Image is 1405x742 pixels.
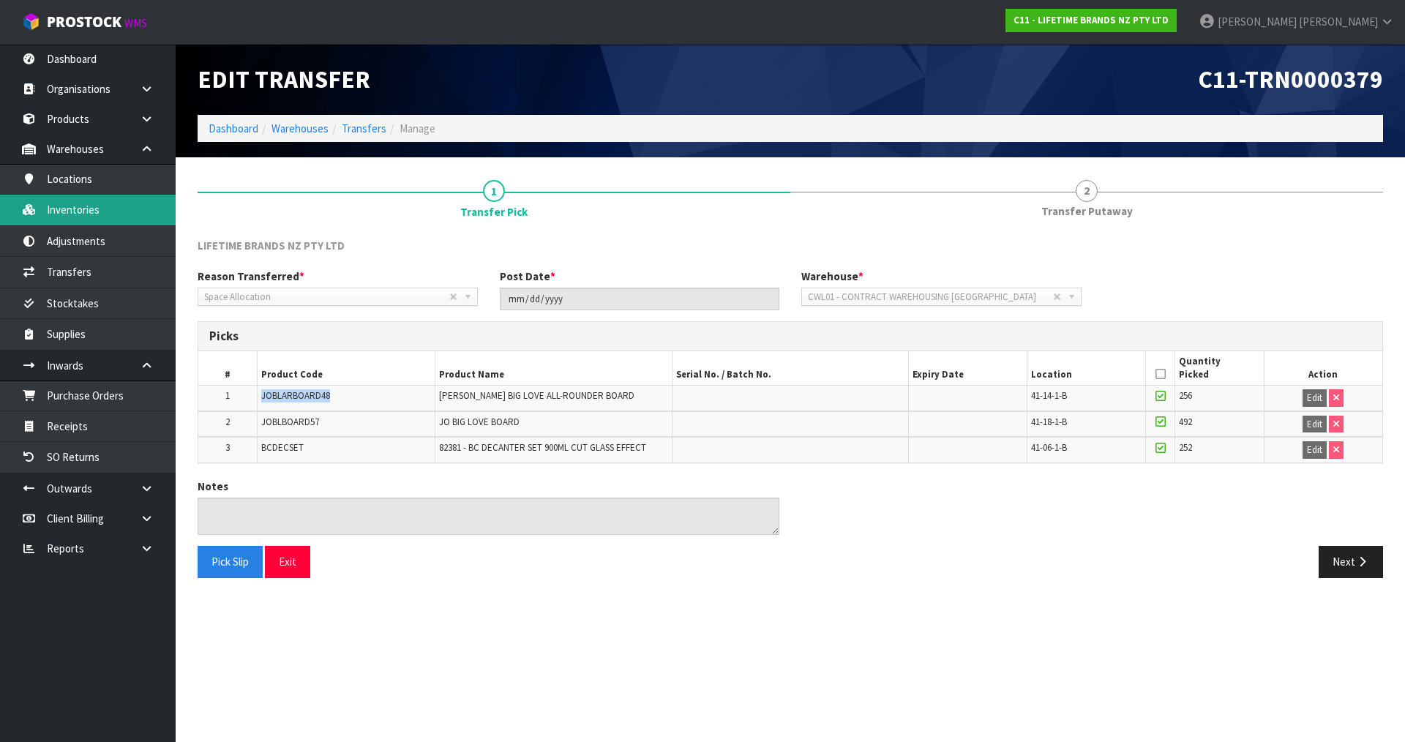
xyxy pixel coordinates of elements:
[1179,441,1192,454] span: 252
[435,351,672,386] th: Product Name
[209,329,1371,343] h3: Picks
[1027,351,1146,386] th: Location
[400,121,435,135] span: Manage
[265,546,310,577] button: Exit
[1014,14,1169,26] strong: C11 - LIFETIME BRANDS NZ PTY LTD
[500,269,555,284] label: Post Date
[439,389,634,402] span: [PERSON_NAME] BIG LOVE ALL-ROUNDER BOARD
[909,351,1027,386] th: Expiry Date
[1179,416,1192,428] span: 492
[225,389,230,402] span: 1
[225,441,230,454] span: 3
[47,12,121,31] span: ProStock
[271,121,329,135] a: Warehouses
[672,351,909,386] th: Serial No. / Batch No.
[439,441,646,454] span: 82381 - BC DECANTER SET 900ML CUT GLASS EFFECT
[342,121,386,135] a: Transfers
[198,351,258,386] th: #
[1005,9,1177,32] a: C11 - LIFETIME BRANDS NZ PTY LTD
[1319,546,1383,577] button: Next
[1303,416,1327,433] button: Edit
[225,416,230,428] span: 2
[261,441,304,454] span: BCDECSET
[261,416,319,428] span: JOBLBOARD57
[1179,389,1192,402] span: 256
[1264,351,1382,386] th: Action
[198,269,304,284] label: Reason Transferred
[460,204,528,220] span: Transfer Pick
[439,416,520,428] span: JO BIG LOVE BOARD
[1198,64,1383,94] span: C11-TRN0000379
[209,121,258,135] a: Dashboard
[1076,180,1098,202] span: 2
[1218,15,1297,29] span: [PERSON_NAME]
[1303,441,1327,459] button: Edit
[1031,416,1067,428] span: 41-18-1-B
[198,546,263,577] button: Pick Slip
[198,239,345,252] span: LIFETIME BRANDS NZ PTY LTD
[1299,15,1378,29] span: [PERSON_NAME]
[1031,389,1067,402] span: 41-14-1-B
[1175,351,1264,386] th: Quantity Picked
[483,180,505,202] span: 1
[198,227,1383,589] span: Transfer Pick
[1031,441,1067,454] span: 41-06-1-B
[1041,203,1133,219] span: Transfer Putaway
[808,288,1053,306] span: CWL01 - CONTRACT WAREHOUSING [GEOGRAPHIC_DATA]
[261,389,330,402] span: JOBLARBOARD48
[204,288,449,306] span: Space Allocation
[500,288,780,310] input: Post Date
[198,64,370,94] span: Edit Transfer
[22,12,40,31] img: cube-alt.png
[1303,389,1327,407] button: Edit
[124,16,147,30] small: WMS
[198,479,228,494] label: Notes
[258,351,435,386] th: Product Code
[801,269,863,284] label: Warehouse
